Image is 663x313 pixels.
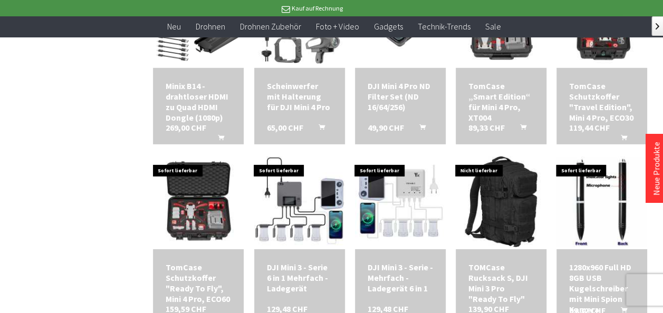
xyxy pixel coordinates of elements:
[468,122,505,133] span: 89,33 CHF
[651,142,661,195] a: Neue Produkte
[507,122,533,136] button: In den Warenkorb
[267,81,332,112] div: Scheinwerfer mit Halterung für DJI Mini 4 Pro
[316,21,359,32] span: Foto + Video
[556,156,647,247] img: 1280x960 Full HD 8GB USB Kugelschreiber mit Mini Spion Kamera
[468,262,534,304] div: TOMCase Rucksack S, DJI Mini 3 Pro "Ready To Fly"
[355,156,446,247] img: DJI Mini 3 - Serie - Mehrfach - Ladegerät 6 in 1
[417,21,470,32] span: Technik-Trends
[407,122,432,136] button: In den Warenkorb
[153,156,244,247] img: TomCase Schutzkoffer "Ready To Fly", Mini 4 Pro, ECO60
[267,262,332,294] a: DJI Mini 3 - Serie 6 in 1 Mehrfach - Ladegerät 129,48 CHF In den Warenkorb
[267,122,303,133] span: 65,00 CHF
[608,133,633,146] button: In den Warenkorb
[267,262,332,294] div: DJI Mini 3 - Serie 6 in 1 Mehrfach - Ladegerät
[456,156,546,247] img: TOMCase Rucksack S, DJI Mini 3 Pro "Ready To Fly"
[240,21,301,32] span: Drohnen Zubehör
[569,81,635,123] a: TomCase Schutzkoffer "Travel Edition", Mini 4 Pro, ECO30 119,44 CHF In den Warenkorb
[166,81,231,123] a: Minix B14 - drahtloser HDMI zu Quad HDMI Dongle (1080p) 269,00 CHF In den Warenkorb
[188,16,233,37] a: Drohnen
[366,16,410,37] a: Gadgets
[485,21,501,32] span: Sale
[267,81,332,112] a: Scheinwerfer mit Halterung für DJI Mini 4 Pro 65,00 CHF In den Warenkorb
[166,262,231,304] div: TomCase Schutzkoffer "Ready To Fly", Mini 4 Pro, ECO60
[233,16,309,37] a: Drohnen Zubehör
[196,21,225,32] span: Drohnen
[166,262,231,304] a: TomCase Schutzkoffer "Ready To Fly", Mini 4 Pro, ECO60 159,59 CHF In den Warenkorb
[309,16,366,37] a: Foto + Video
[477,16,508,37] a: Sale
[368,81,433,112] div: DJI Mini 4 Pro ND Filter Set (ND 16/64/256)
[468,81,534,123] a: TomCase „Smart Edition“ für Mini 4 Pro, XT004 89,33 CHF In den Warenkorb
[368,262,433,294] div: DJI Mini 3 - Serie - Mehrfach - Ladegerät 6 in 1
[368,122,404,133] span: 49,90 CHF
[306,122,331,136] button: In den Warenkorb
[368,81,433,112] a: DJI Mini 4 Pro ND Filter Set (ND 16/64/256) 49,90 CHF In den Warenkorb
[656,23,659,30] span: 
[205,133,230,146] button: In den Warenkorb
[368,262,433,294] a: DJI Mini 3 - Serie - Mehrfach - Ladegerät 6 in 1 129,48 CHF In den Warenkorb
[166,81,231,123] div: Minix B14 - drahtloser HDMI zu Quad HDMI Dongle (1080p)
[160,16,188,37] a: Neu
[373,21,402,32] span: Gadgets
[410,16,477,37] a: Technik-Trends
[167,21,181,32] span: Neu
[468,262,534,304] a: TOMCase Rucksack S, DJI Mini 3 Pro "Ready To Fly" 139,90 CHF
[166,122,206,133] span: 269,00 CHF
[468,81,534,123] div: TomCase „Smart Edition“ für Mini 4 Pro, XT004
[569,81,635,123] div: TomCase Schutzkoffer "Travel Edition", Mini 4 Pro, ECO30
[569,122,610,133] span: 119,44 CHF
[254,156,345,247] img: DJI Mini 3 - Serie 6 in 1 Mehrfach - Ladegerät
